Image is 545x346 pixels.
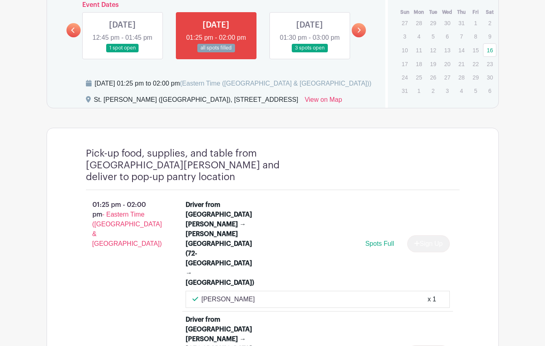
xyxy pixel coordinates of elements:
[398,84,411,97] p: 31
[469,30,482,43] p: 8
[92,211,162,247] span: - Eastern Time ([GEOGRAPHIC_DATA] & [GEOGRAPHIC_DATA])
[483,17,496,29] p: 2
[455,17,468,29] p: 31
[426,58,440,70] p: 19
[455,58,468,70] p: 21
[426,8,440,16] th: Tue
[454,8,468,16] th: Thu
[412,30,425,43] p: 4
[305,95,342,108] a: View on Map
[483,30,496,43] p: 9
[73,197,173,252] p: 01:25 pm - 02:00 pm
[81,1,352,9] h6: Event Dates
[469,17,482,29] p: 1
[440,44,454,56] p: 13
[440,84,454,97] p: 3
[180,80,372,87] span: (Eastern Time ([GEOGRAPHIC_DATA] & [GEOGRAPHIC_DATA]))
[440,71,454,84] p: 27
[440,58,454,70] p: 20
[95,79,372,88] div: [DATE] 01:25 pm to 02:00 pm
[86,148,309,183] h4: Pick-up food, supplies, and table from [GEOGRAPHIC_DATA][PERSON_NAME] and deliver to pop-up pantr...
[483,43,496,57] a: 16
[426,71,440,84] p: 26
[398,71,411,84] p: 24
[469,58,482,70] p: 22
[455,71,468,84] p: 28
[483,84,496,97] p: 6
[412,17,425,29] p: 28
[468,8,483,16] th: Fri
[398,44,411,56] p: 10
[398,58,411,70] p: 17
[412,84,425,97] p: 1
[426,17,440,29] p: 29
[94,95,298,108] div: St. [PERSON_NAME] ([GEOGRAPHIC_DATA]), [STREET_ADDRESS]
[483,71,496,84] p: 30
[398,30,411,43] p: 3
[201,294,255,304] p: [PERSON_NAME]
[483,58,496,70] p: 23
[398,8,412,16] th: Sun
[426,30,440,43] p: 5
[412,58,425,70] p: 18
[426,44,440,56] p: 12
[365,240,394,247] span: Spots Full
[186,200,254,288] div: Driver from [GEOGRAPHIC_DATA][PERSON_NAME] → [PERSON_NAME][GEOGRAPHIC_DATA] (72-[GEOGRAPHIC_DATA]...
[426,84,440,97] p: 2
[440,8,454,16] th: Wed
[412,44,425,56] p: 11
[469,44,482,56] p: 15
[398,17,411,29] p: 27
[469,84,482,97] p: 5
[440,30,454,43] p: 6
[412,71,425,84] p: 25
[455,30,468,43] p: 7
[483,8,497,16] th: Sat
[427,294,436,304] div: x 1
[455,44,468,56] p: 14
[469,71,482,84] p: 29
[412,8,426,16] th: Mon
[440,17,454,29] p: 30
[455,84,468,97] p: 4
